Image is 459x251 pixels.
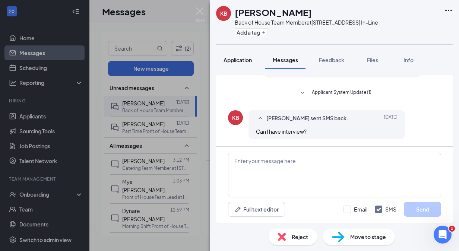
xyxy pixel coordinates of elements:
[298,89,371,98] button: SmallChevronDownApplicant System Update (1)
[256,114,265,123] svg: SmallChevronUp
[273,57,298,63] span: Messages
[434,226,452,244] iframe: Intercom live chat
[232,114,239,121] div: KB
[235,28,268,36] button: PlusAdd a tag
[444,6,453,15] svg: Ellipses
[367,57,378,63] span: Files
[298,89,307,98] svg: SmallChevronDown
[256,128,307,135] span: Can I have interview?
[449,226,455,232] span: 1
[384,114,398,123] span: [DATE]
[350,233,386,241] span: Move to stage
[266,114,348,123] span: [PERSON_NAME] sent SMS back.
[292,233,308,241] span: Reject
[262,30,266,35] svg: Plus
[404,202,441,217] button: Send
[228,202,285,217] button: Full text editorPen
[224,57,252,63] span: Application
[312,89,371,98] span: Applicant System Update (1)
[235,19,378,26] div: Back of House Team Member at [STREET_ADDRESS] In-Line
[319,57,344,63] span: Feedback
[220,10,227,17] div: KB
[235,6,312,19] h1: [PERSON_NAME]
[403,57,414,63] span: Info
[234,206,242,213] svg: Pen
